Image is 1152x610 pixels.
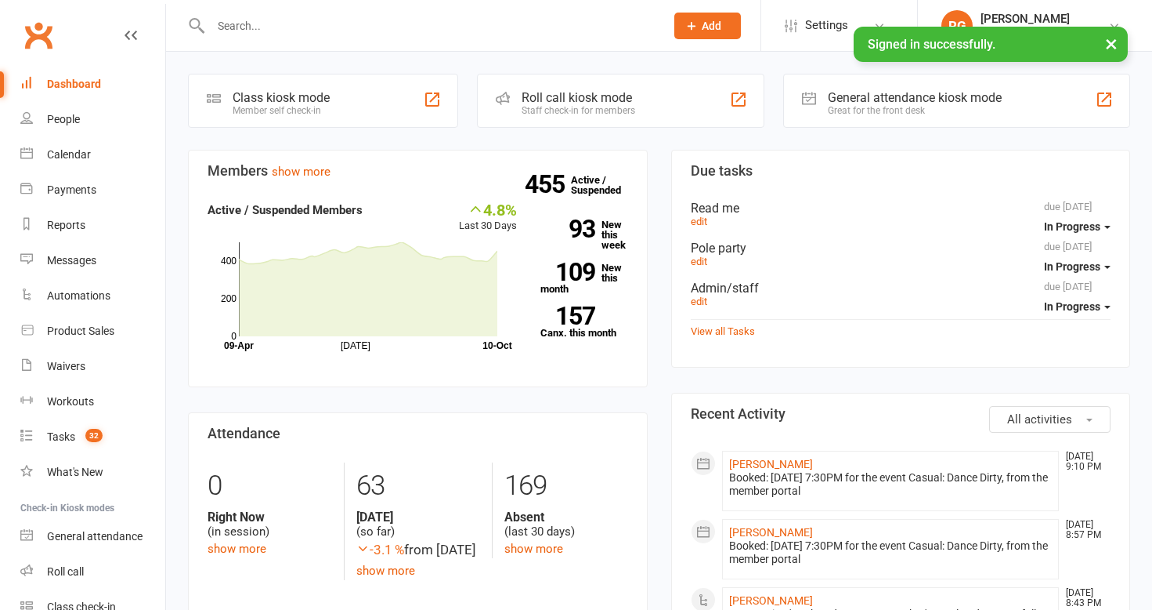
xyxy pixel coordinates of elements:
[729,458,813,470] a: [PERSON_NAME]
[504,510,628,525] strong: Absent
[540,260,595,284] strong: 109
[47,395,94,408] div: Workouts
[208,463,332,510] div: 0
[1058,588,1110,608] time: [DATE] 8:43 PM
[356,539,480,561] div: from [DATE]
[20,419,165,455] a: Tasks 32
[208,163,628,179] h3: Members
[233,90,330,105] div: Class kiosk mode
[20,172,165,208] a: Payments
[729,594,813,607] a: [PERSON_NAME]
[691,281,1111,296] div: Admin/staff
[989,406,1110,433] button: All activities
[828,90,1002,105] div: General attendance kiosk mode
[1058,452,1110,472] time: [DATE] 9:10 PM
[47,360,85,372] div: Waivers
[691,216,707,227] a: edit
[1044,220,1100,233] span: In Progress
[47,530,143,543] div: General attendance
[233,105,330,116] div: Member self check-in
[20,314,165,349] a: Product Sales
[20,554,165,590] a: Roll call
[356,542,404,557] span: -3.1 %
[691,201,1111,216] div: Read me
[980,12,1070,26] div: [PERSON_NAME]
[19,16,58,55] a: Clubworx
[47,113,80,125] div: People
[20,208,165,243] a: Reports
[47,289,110,302] div: Automations
[571,163,640,207] a: 455Active / Suspended
[272,165,330,179] a: show more
[868,37,995,52] span: Signed in successfully.
[1007,412,1072,427] span: All activities
[504,463,628,510] div: 169
[47,466,103,478] div: What's New
[206,15,654,37] input: Search...
[691,325,755,337] a: View all Tasks
[941,10,973,42] div: RG
[20,243,165,278] a: Messages
[356,510,480,539] div: (so far)
[1044,212,1110,241] button: In Progress
[47,78,101,90] div: Dashboard
[459,201,517,218] div: 4.8%
[459,201,517,234] div: Last 30 Days
[504,542,563,556] a: show more
[208,542,266,556] a: show more
[1044,252,1110,281] button: In Progress
[20,278,165,314] a: Automations
[20,67,165,102] a: Dashboard
[540,304,595,328] strong: 157
[1044,260,1100,273] span: In Progress
[729,526,813,539] a: [PERSON_NAME]
[1058,520,1110,540] time: [DATE] 8:57 PM
[356,510,480,525] strong: [DATE]
[540,307,628,338] a: 157Canx. this month
[47,325,114,337] div: Product Sales
[47,183,96,196] div: Payments
[540,220,628,250] a: 93New this week
[20,455,165,490] a: What's New
[1097,27,1125,60] button: ×
[47,254,96,267] div: Messages
[805,8,848,43] span: Settings
[540,217,595,241] strong: 93
[729,471,1053,498] div: Booked: [DATE] 7:30PM for the event Casual: Dance Dirty, from the member portal
[356,564,415,578] a: show more
[47,430,75,443] div: Tasks
[691,241,1111,256] div: Pole party
[729,539,1053,566] div: Booked: [DATE] 7:30PM for the event Casual: Dance Dirty, from the member portal
[47,148,91,161] div: Calendar
[522,105,635,116] div: Staff check-in for members
[20,349,165,384] a: Waivers
[691,163,1111,179] h3: Due tasks
[208,426,628,441] h3: Attendance
[828,105,1002,116] div: Great for the front desk
[980,26,1070,40] div: The Pole Gym
[1044,300,1100,313] span: In Progress
[702,20,721,32] span: Add
[691,406,1111,422] h3: Recent Activity
[1044,292,1110,321] button: In Progress
[674,13,741,39] button: Add
[504,510,628,539] div: (last 30 days)
[208,203,363,217] strong: Active / Suspended Members
[208,510,332,525] strong: Right Now
[20,102,165,137] a: People
[20,384,165,419] a: Workouts
[691,256,707,267] a: edit
[208,510,332,539] div: (in session)
[20,519,165,554] a: General attendance kiosk mode
[522,90,635,105] div: Roll call kiosk mode
[525,172,571,196] strong: 455
[47,565,84,578] div: Roll call
[691,296,707,307] a: edit
[356,463,480,510] div: 63
[20,137,165,172] a: Calendar
[85,429,103,442] span: 32
[47,219,85,231] div: Reports
[540,263,628,294] a: 109New this month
